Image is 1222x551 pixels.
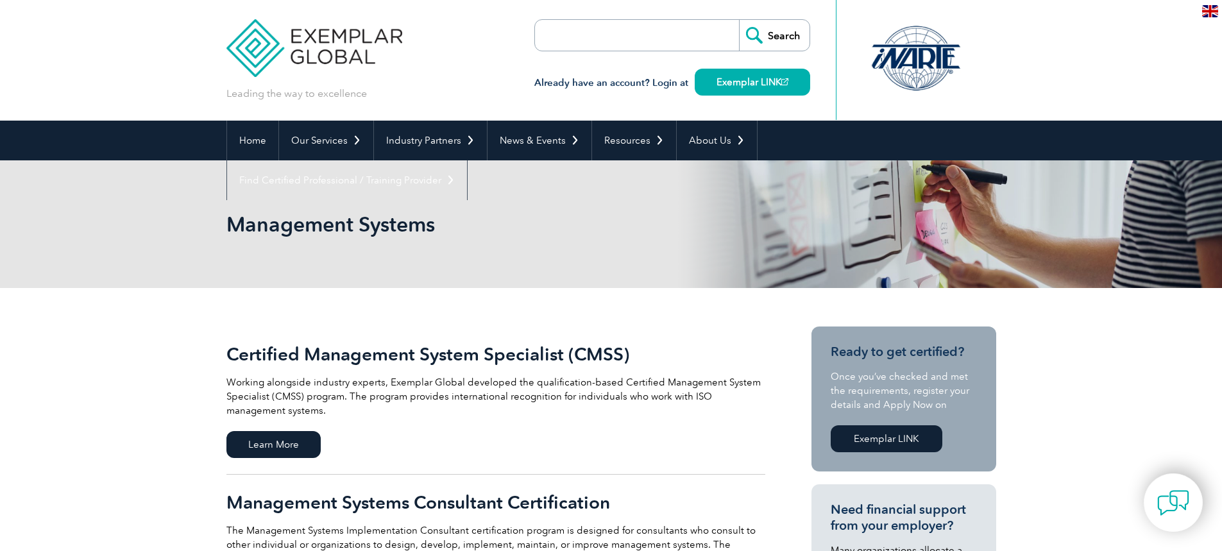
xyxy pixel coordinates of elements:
span: Learn More [226,431,321,458]
a: Exemplar LINK [695,69,810,96]
img: contact-chat.png [1157,487,1189,519]
a: Find Certified Professional / Training Provider [227,160,467,200]
a: News & Events [488,121,591,160]
img: open_square.png [781,78,788,85]
h3: Need financial support from your employer? [831,502,977,534]
a: Exemplar LINK [831,425,942,452]
a: About Us [677,121,757,160]
p: Working alongside industry experts, Exemplar Global developed the qualification-based Certified M... [226,375,765,418]
a: Certified Management System Specialist (CMSS) Working alongside industry experts, Exemplar Global... [226,326,765,475]
h1: Management Systems [226,212,719,237]
input: Search [739,20,810,51]
img: en [1202,5,1218,17]
h3: Ready to get certified? [831,344,977,360]
p: Leading the way to excellence [226,87,367,101]
a: Home [227,121,278,160]
h2: Certified Management System Specialist (CMSS) [226,344,765,364]
h3: Already have an account? Login at [534,75,810,91]
p: Once you’ve checked and met the requirements, register your details and Apply Now on [831,369,977,412]
a: Resources [592,121,676,160]
a: Our Services [279,121,373,160]
h2: Management Systems Consultant Certification [226,492,765,513]
a: Industry Partners [374,121,487,160]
